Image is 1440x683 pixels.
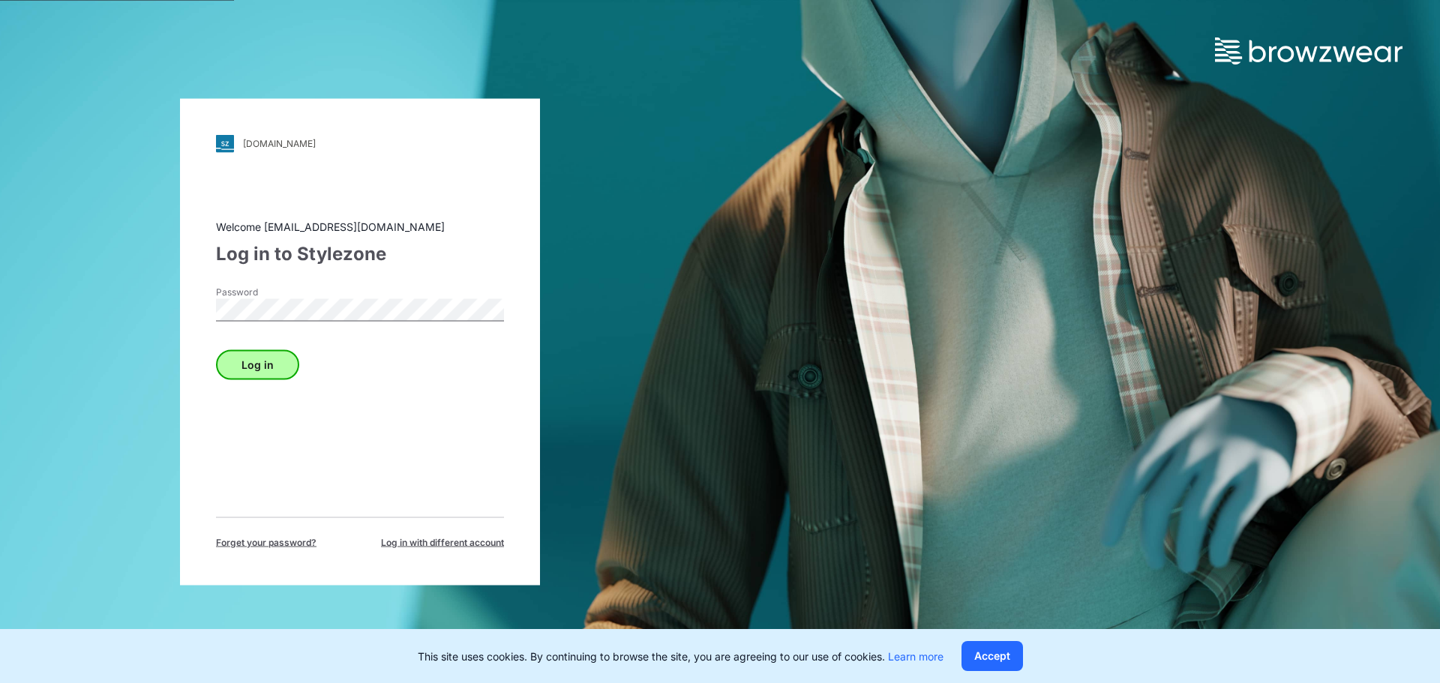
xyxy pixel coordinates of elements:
div: Log in to Stylezone [216,240,504,267]
button: Accept [961,641,1023,671]
p: This site uses cookies. By continuing to browse the site, you are agreeing to our use of cookies. [418,649,943,664]
label: Password [216,285,321,298]
span: Log in with different account [381,535,504,549]
button: Log in [216,349,299,379]
a: Learn more [888,650,943,663]
div: Welcome [EMAIL_ADDRESS][DOMAIN_NAME] [216,218,504,234]
div: [DOMAIN_NAME] [243,138,316,149]
a: [DOMAIN_NAME] [216,134,504,152]
img: svg+xml;base64,PHN2ZyB3aWR0aD0iMjgiIGhlaWdodD0iMjgiIHZpZXdCb3g9IjAgMCAyOCAyOCIgZmlsbD0ibm9uZSIgeG... [216,134,234,152]
img: browzwear-logo.73288ffb.svg [1215,37,1402,64]
span: Forget your password? [216,535,316,549]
